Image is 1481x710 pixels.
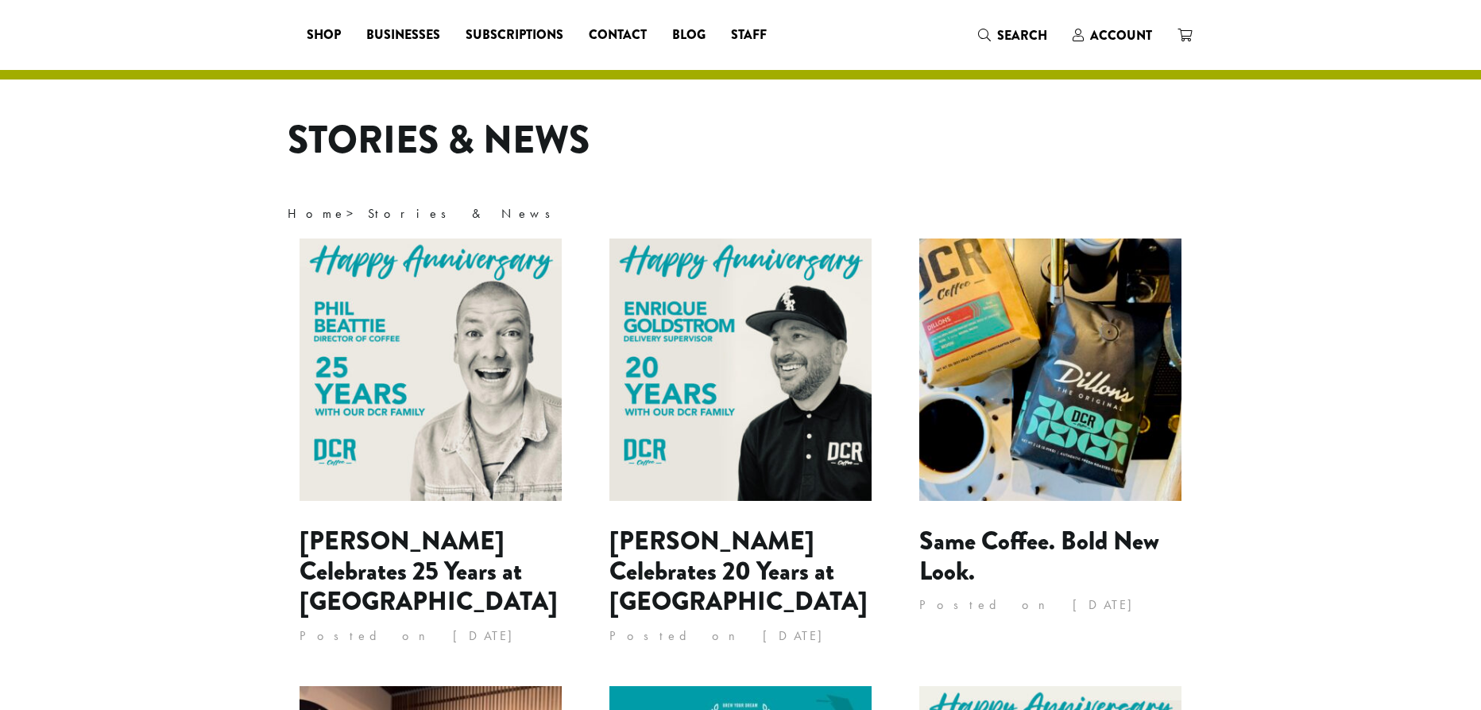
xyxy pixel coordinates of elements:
[300,624,562,648] p: Posted on [DATE]
[1060,22,1165,48] a: Account
[997,26,1047,45] span: Search
[589,25,647,45] span: Contact
[354,22,453,48] a: Businesses
[288,205,346,222] a: Home
[919,593,1181,617] p: Posted on [DATE]
[466,25,563,45] span: Subscriptions
[288,205,561,222] span: >
[1090,26,1152,45] span: Account
[965,22,1060,48] a: Search
[919,522,1159,590] a: Same Coffee. Bold New Look.
[672,25,706,45] span: Blog
[609,522,868,621] a: [PERSON_NAME] Celebrates 20 Years at [GEOGRAPHIC_DATA]
[368,205,561,222] span: Stories & News
[294,22,354,48] a: Shop
[300,239,562,501] img: Phil Celebrates 25 Years at Dillanos
[300,522,558,621] a: [PERSON_NAME] Celebrates 25 Years at [GEOGRAPHIC_DATA]
[366,25,440,45] span: Businesses
[609,239,872,501] img: Enrique Celebrates 20 Years at Dillanos
[576,22,659,48] a: Contact
[288,118,1193,164] h1: Stories & News
[609,624,872,648] p: Posted on [DATE]
[731,25,767,45] span: Staff
[718,22,779,48] a: Staff
[659,22,718,48] a: Blog
[307,25,341,45] span: Shop
[919,239,1181,501] img: Same Coffee. Bold New Look.
[453,22,576,48] a: Subscriptions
